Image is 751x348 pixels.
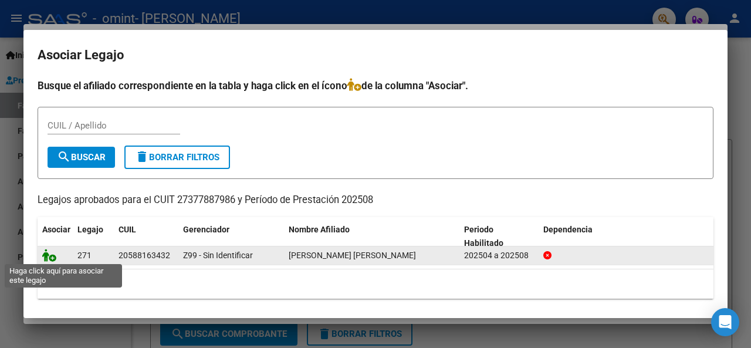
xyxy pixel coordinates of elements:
span: Periodo Habilitado [464,225,503,248]
datatable-header-cell: Asociar [38,217,73,256]
mat-icon: delete [135,150,149,164]
span: Z99 - Sin Identificar [183,251,253,260]
div: Open Intercom Messenger [711,308,739,336]
datatable-header-cell: Nombre Afiliado [284,217,459,256]
button: Buscar [48,147,115,168]
span: Gerenciador [183,225,229,234]
h4: Busque el afiliado correspondiente en la tabla y haga click en el ícono de la columna "Asociar". [38,78,713,93]
datatable-header-cell: Gerenciador [178,217,284,256]
datatable-header-cell: CUIL [114,217,178,256]
div: 20588163432 [119,249,170,262]
span: 271 [77,251,92,260]
span: CUIL [119,225,136,234]
datatable-header-cell: Legajo [73,217,114,256]
button: Borrar Filtros [124,146,230,169]
span: Dependencia [543,225,593,234]
mat-icon: search [57,150,71,164]
datatable-header-cell: Dependencia [539,217,714,256]
span: Buscar [57,152,106,163]
h2: Asociar Legajo [38,44,713,66]
span: Legajo [77,225,103,234]
p: Legajos aprobados para el CUIT 27377887986 y Período de Prestación 202508 [38,193,713,208]
div: 202504 a 202508 [464,249,534,262]
span: CANTARELLI FELIPE LINO [289,251,416,260]
div: 1 registros [38,269,713,299]
span: Nombre Afiliado [289,225,350,234]
span: Borrar Filtros [135,152,219,163]
datatable-header-cell: Periodo Habilitado [459,217,539,256]
span: Asociar [42,225,70,234]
